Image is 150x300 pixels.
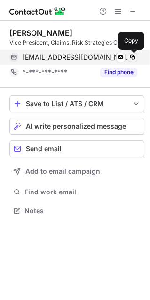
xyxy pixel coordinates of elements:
span: [EMAIL_ADDRESS][DOMAIN_NAME] [23,53,130,62]
button: save-profile-one-click [9,95,144,112]
span: Add to email campaign [25,168,100,175]
div: Save to List / ATS / CRM [26,100,128,108]
button: Notes [9,204,144,217]
button: Find work email [9,185,144,199]
span: Find work email [24,188,141,196]
button: Send email [9,140,144,157]
span: Notes [24,207,141,215]
button: Reveal Button [100,68,137,77]
div: Vice President, Claims. Risk Strategies Company [9,38,144,47]
button: Add to email campaign [9,163,144,180]
img: ContactOut v5.3.10 [9,6,66,17]
button: AI write personalized message [9,118,144,135]
div: [PERSON_NAME] [9,28,72,38]
span: AI write personalized message [26,123,126,130]
span: Send email [26,145,62,153]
